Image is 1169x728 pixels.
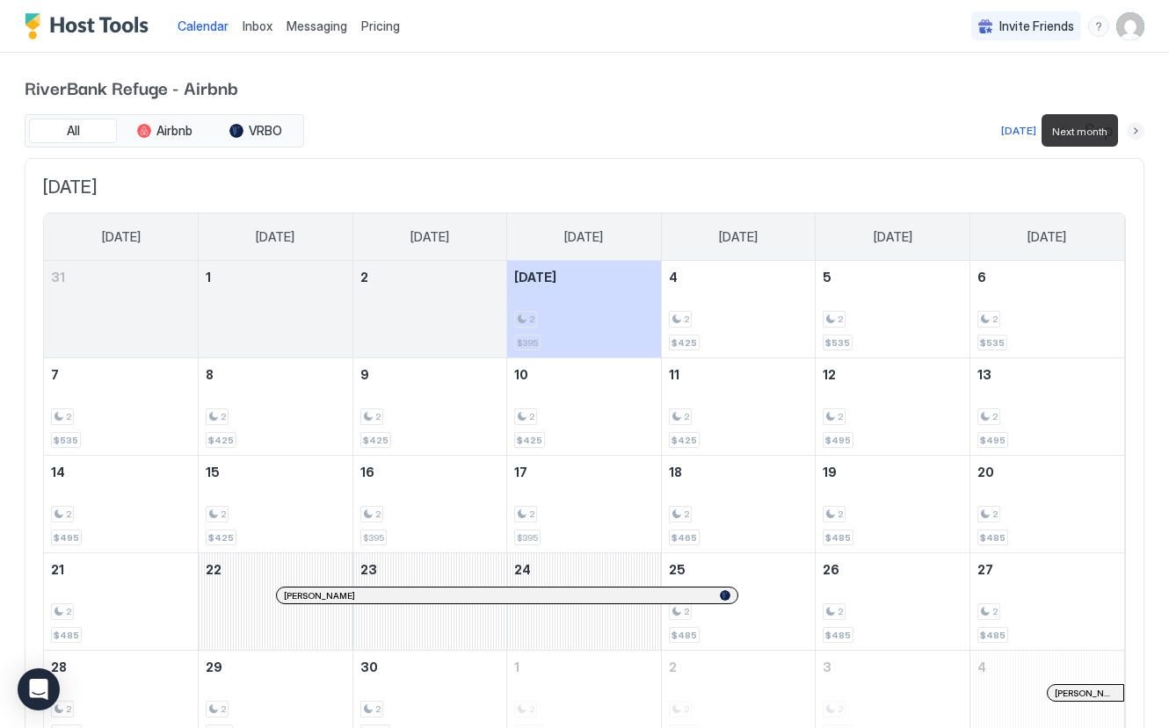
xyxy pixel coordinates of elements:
span: $425 [363,435,388,446]
td: September 7, 2025 [44,358,199,456]
span: 2 [375,703,381,715]
span: 2 [221,411,226,422]
span: 5 [823,270,831,285]
span: 30 [360,660,378,674]
span: 31 [51,270,65,285]
td: August 31, 2025 [44,261,199,358]
a: September 16, 2025 [353,456,507,488]
span: 1 [514,660,519,674]
span: 2 [66,508,71,520]
a: September 13, 2025 [970,358,1124,391]
td: September 22, 2025 [199,553,353,651]
td: September 13, 2025 [969,358,1124,456]
a: Host Tools Logo [25,13,156,40]
a: September 4, 2025 [662,261,816,293]
span: Calendar [178,18,229,33]
span: [DATE] [43,177,1126,198]
a: September 3, 2025 [507,261,661,293]
td: September 11, 2025 [661,358,816,456]
td: September 18, 2025 [661,456,816,553]
span: 16 [360,465,374,479]
span: 2 [221,703,226,715]
td: September 8, 2025 [199,358,353,456]
span: 28 [51,660,67,674]
span: $465 [672,532,697,544]
span: 2 [669,660,677,674]
span: $485 [980,532,1006,544]
span: $495 [980,435,1006,446]
a: September 26, 2025 [816,553,969,586]
span: 27 [977,562,993,577]
a: September 21, 2025 [44,553,198,586]
span: $395 [363,532,384,544]
a: September 19, 2025 [816,456,969,488]
a: Messaging [287,17,347,35]
span: $495 [54,532,79,544]
span: $485 [672,630,697,641]
span: 4 [977,660,986,674]
span: Airbnb [156,123,192,139]
a: September 1, 2025 [199,261,352,293]
span: $535 [825,337,850,349]
a: September 9, 2025 [353,358,507,391]
span: 2 [221,508,226,520]
span: 2 [375,508,381,520]
a: September 7, 2025 [44,358,198,391]
a: Saturday [1010,213,1084,261]
span: 2 [838,508,843,520]
span: 2 [360,270,368,285]
div: menu [1088,16,1109,37]
span: 26 [823,562,839,577]
span: 15 [206,465,220,479]
a: September 29, 2025 [199,651,352,683]
td: September 27, 2025 [969,553,1124,651]
a: August 31, 2025 [44,261,198,293]
button: Airbnb [120,119,208,143]
span: [DATE] [874,229,912,245]
td: September 24, 2025 [507,553,662,651]
span: Next month [1052,125,1107,138]
a: September 28, 2025 [44,651,198,683]
a: October 1, 2025 [507,651,661,683]
a: September 18, 2025 [662,456,816,488]
span: $485 [825,532,851,544]
td: September 3, 2025 [507,261,662,358]
span: Invite Friends [999,18,1074,34]
span: [DATE] [514,270,556,285]
span: 24 [514,562,531,577]
span: RiverBank Refuge - Airbnb [25,74,1144,100]
span: $425 [672,337,697,349]
span: $535 [54,435,78,446]
span: 2 [684,508,689,520]
span: [PERSON_NAME] [284,590,355,602]
td: September 21, 2025 [44,553,199,651]
span: 2 [838,411,843,422]
span: [DATE] [256,229,294,245]
span: [DATE] [719,229,758,245]
td: September 25, 2025 [661,553,816,651]
span: 2 [66,703,71,715]
span: 2 [992,314,998,325]
button: [DATE] [998,120,1039,141]
span: VRBO [249,123,282,139]
a: September 23, 2025 [353,553,507,586]
span: 10 [514,367,528,382]
span: 29 [206,660,222,674]
a: September 10, 2025 [507,358,661,391]
td: September 19, 2025 [816,456,970,553]
a: September 17, 2025 [507,456,661,488]
a: September 11, 2025 [662,358,816,391]
span: 22 [206,562,221,577]
a: Calendar [178,17,229,35]
a: September 22, 2025 [199,553,352,586]
a: September 12, 2025 [816,358,969,391]
span: $535 [980,337,1005,349]
span: 1 [206,270,211,285]
span: Pricing [361,18,400,34]
span: [PERSON_NAME] [1055,688,1116,699]
a: September 24, 2025 [507,553,661,586]
div: User profile [1116,12,1144,40]
span: $485 [54,630,79,641]
span: 2 [66,606,71,617]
